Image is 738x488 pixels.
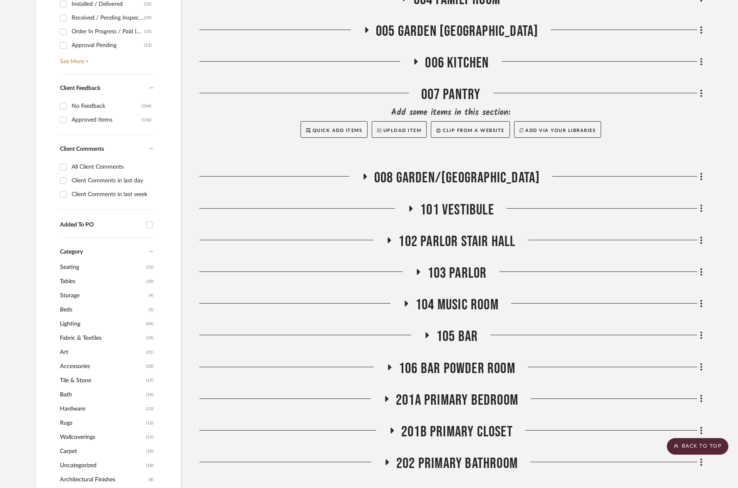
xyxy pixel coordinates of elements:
span: Wallcoverings [60,430,144,444]
div: Received / Pending Inspection [72,11,144,25]
div: Add some items in this section: [199,107,703,119]
div: (244) [142,100,152,113]
button: Add via your libraries [514,121,601,138]
span: Seating [60,260,144,274]
span: (69) [146,317,154,331]
div: Approval Pending [72,39,144,52]
span: (20) [146,275,154,288]
span: Tile & Stone [60,373,144,388]
span: Carpet [60,444,144,458]
div: Approved Items [72,113,142,127]
div: (15) [144,25,152,38]
span: Art [60,345,144,359]
span: 102 PARLOR STAIR HALL [398,233,515,251]
span: (17) [146,374,154,387]
span: (20) [146,360,154,373]
span: (12) [146,416,154,430]
span: (11) [146,431,154,444]
span: Fabric & Textiles [60,331,144,345]
span: 104 MUSIC ROOM [415,296,499,314]
span: 201A PRIMARY BEDROOM [396,391,518,409]
span: Rugs [60,416,144,430]
span: (9) [149,289,154,302]
span: (8) [149,473,154,486]
div: (136) [142,113,152,127]
scroll-to-top-button: BACK TO TOP [667,438,728,455]
a: See More + [58,52,154,65]
span: (33) [146,261,154,274]
span: (5) [149,303,154,316]
span: (10) [146,459,154,472]
span: 101 VESTIBULE [420,201,494,219]
div: (29) [144,11,152,25]
div: Client Comments in last day [72,174,152,187]
span: 201B PRIMARY CLOSET [401,423,513,441]
span: 006 KITCHEN [425,54,489,72]
div: Order In Progress / Paid In Full w/ Freight, No Balance due [72,25,144,38]
span: 106 BAR POWDER ROOM [399,360,515,378]
span: Tables [60,274,144,289]
div: Client Comments in last week [72,188,152,201]
span: Category [60,249,83,256]
span: (29) [146,331,154,345]
div: Added To PO [60,222,142,229]
span: Quick Add Items [313,128,363,133]
button: Quick Add Items [301,121,368,138]
span: (21) [146,346,154,359]
div: All Client Comments [72,160,152,174]
span: Architectural Finishes [60,473,147,487]
span: Beds [60,303,147,317]
span: 005 GARDEN [GEOGRAPHIC_DATA] [376,22,539,40]
span: Uncategorized [60,458,144,473]
span: 008 GARDEN/[GEOGRAPHIC_DATA] [374,169,540,187]
div: (13) [144,39,152,52]
span: Storage [60,289,147,303]
span: 103 PARLOR [427,264,487,282]
span: Client Feedback [60,85,100,91]
span: (10) [146,445,154,458]
div: No Feedback [72,100,142,113]
button: Upload Item [372,121,427,138]
span: Hardware [60,402,144,416]
span: Lighting [60,317,144,331]
span: Bath [60,388,144,402]
span: 202 PRIMARY BATHROOM [396,455,518,473]
button: Clip from a website [431,121,509,138]
span: Client Comments [60,146,104,152]
span: (13) [146,402,154,416]
span: 105 BAR [436,328,478,346]
span: Accessories [60,359,144,373]
span: (14) [146,388,154,401]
